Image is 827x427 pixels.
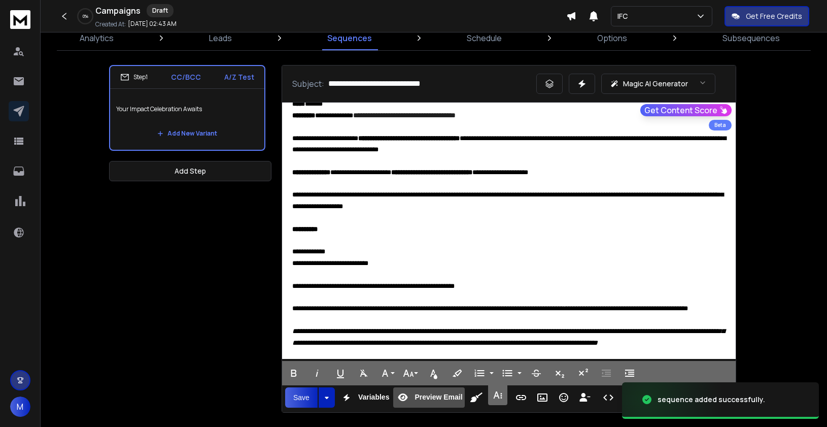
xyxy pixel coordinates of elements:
[292,78,324,90] p: Subject:
[554,387,573,408] button: Emoticons
[95,5,141,17] h1: Campaigns
[224,72,254,82] p: A/Z Test
[356,393,392,402] span: Variables
[128,20,177,28] p: [DATE] 02:43 AM
[601,74,715,94] button: Magic AI Generator
[109,65,265,151] li: Step1CC/BCCA/Z TestYour Impact Celebration AwaitsAdd New Variant
[591,26,633,50] a: Options
[412,393,464,402] span: Preview Email
[461,26,508,50] a: Schedule
[658,395,765,405] div: sequence added successfully.
[171,72,201,82] p: CC/BCC
[147,4,174,17] div: Draft
[515,363,524,383] button: Unordered List
[109,161,271,181] button: Add Step
[709,120,732,130] div: Beta
[617,11,632,21] p: IFC
[10,10,30,29] img: logo
[209,32,232,44] p: Leads
[285,387,318,408] button: Save
[95,20,126,28] p: Created At:
[722,32,780,44] p: Subsequences
[74,26,120,50] a: Analytics
[467,32,502,44] p: Schedule
[533,387,552,408] button: Insert Image (Ctrl+P)
[527,363,546,383] button: Strikethrough (Ctrl+S)
[321,26,378,50] a: Sequences
[640,104,732,116] button: Get Content Score
[80,32,114,44] p: Analytics
[327,32,372,44] p: Sequences
[597,363,616,383] button: Decrease Indent (Ctrl+[)
[599,387,618,408] button: Code View
[620,363,639,383] button: Increase Indent (Ctrl+])
[550,363,569,383] button: Subscript
[746,11,802,21] p: Get Free Credits
[116,95,258,123] p: Your Impact Celebration Awaits
[393,387,464,408] button: Preview Email
[337,387,392,408] button: Variables
[725,6,809,26] button: Get Free Credits
[623,79,688,89] p: Magic AI Generator
[498,363,517,383] button: Unordered List
[716,26,786,50] a: Subsequences
[149,123,225,144] button: Add New Variant
[10,397,30,417] button: M
[575,387,595,408] button: Insert Unsubscribe Link
[597,32,627,44] p: Options
[83,13,88,19] p: 0 %
[203,26,238,50] a: Leads
[120,73,148,82] div: Step 1
[488,363,496,383] button: Ordered List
